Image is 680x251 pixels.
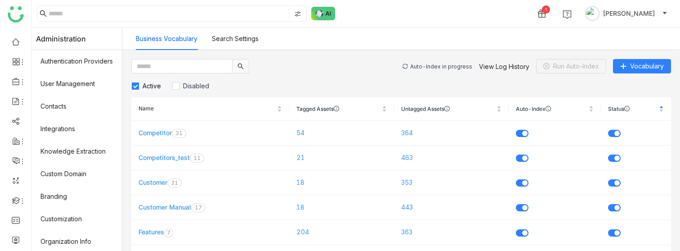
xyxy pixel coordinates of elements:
[190,154,204,163] nz-badge-sup: 11
[139,154,190,161] a: Competitors_test
[191,203,206,212] nz-badge-sup: 17
[563,10,572,19] img: help.svg
[289,220,394,245] td: 204
[31,95,122,118] a: Contacts
[175,129,179,138] p: 3
[31,208,122,230] a: Customization
[630,61,664,71] span: Vocabulary
[583,6,669,21] button: [PERSON_NAME]
[195,203,198,212] p: 1
[31,73,122,95] a: User Management
[289,121,394,146] td: 54
[289,195,394,220] td: 18
[139,203,191,211] a: Customer Manual
[608,106,657,111] span: Status
[289,146,394,170] td: 21
[31,140,122,163] a: Knowledge Extraction
[613,59,671,73] button: Vocabulary
[289,170,394,195] td: 18
[179,82,213,90] span: Disabled
[193,154,197,163] p: 1
[479,63,529,70] a: View Log History
[394,146,508,170] td: 463
[164,228,173,237] nz-badge-sup: 7
[36,27,86,50] span: Administration
[31,118,122,140] a: Integrations
[179,129,183,138] p: 1
[394,170,508,195] td: 353
[167,228,170,237] p: 7
[394,220,508,245] td: 363
[171,178,174,187] p: 2
[31,163,122,185] a: Custom Domain
[8,6,24,23] img: logo
[401,106,494,111] span: Untagged Assets
[212,35,259,42] a: Search Settings
[603,9,655,18] span: [PERSON_NAME]
[139,228,164,236] a: Features
[542,5,550,14] div: 1
[536,59,606,73] button: Run Auto-Index
[394,121,508,146] td: 364
[516,106,587,111] span: Auto-Index
[311,7,336,20] img: ask-buddy-normal.svg
[172,129,186,138] nz-badge-sup: 31
[197,154,201,163] p: 1
[198,203,202,212] p: 7
[585,6,599,21] img: avatar
[31,50,122,73] a: Authentication Providers
[174,178,178,187] p: 1
[296,106,380,111] span: Tagged Assets
[139,82,165,90] span: Active
[31,185,122,208] a: Branding
[410,63,472,70] div: Auto-Index in progress
[167,178,182,187] nz-badge-sup: 21
[139,178,167,186] a: Customer
[136,35,197,42] a: Business Vocabulary
[394,195,508,220] td: 443
[294,10,301,18] img: search-type.svg
[139,129,172,137] a: Competitor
